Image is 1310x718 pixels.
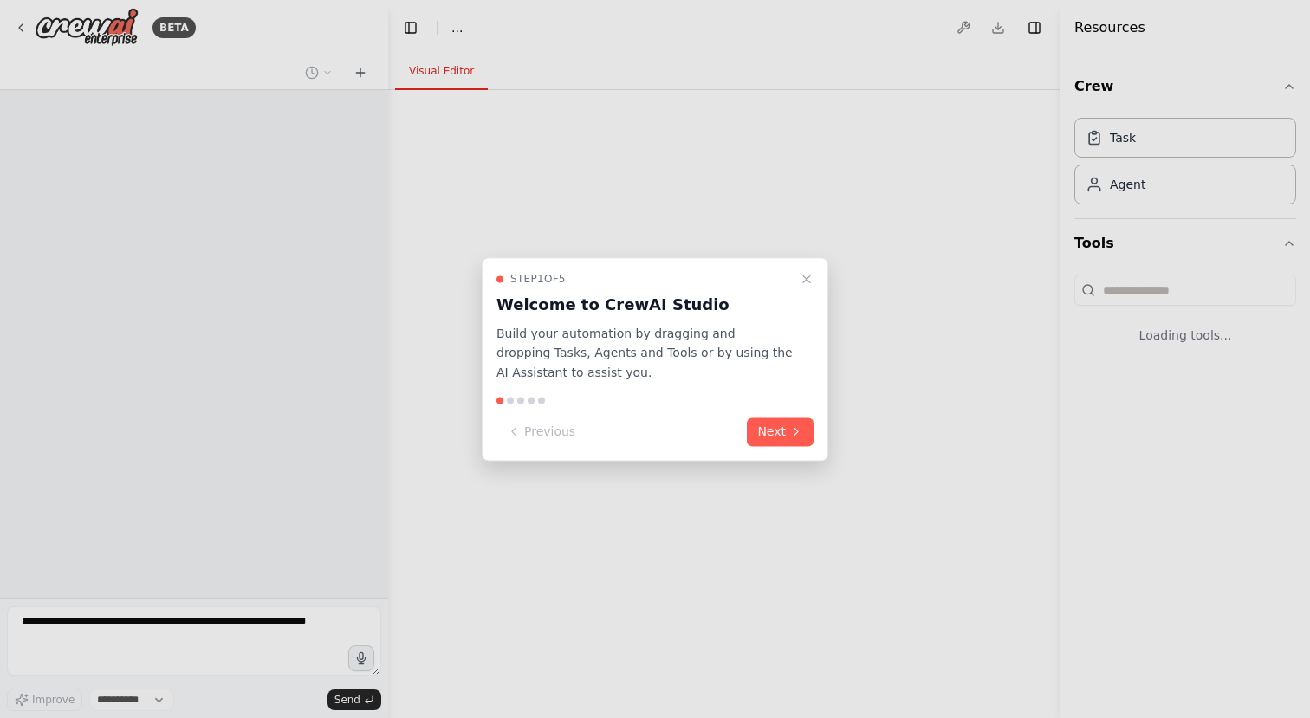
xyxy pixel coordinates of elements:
[510,272,566,286] span: Step 1 of 5
[399,16,423,40] button: Hide left sidebar
[496,324,793,383] p: Build your automation by dragging and dropping Tasks, Agents and Tools or by using the AI Assista...
[747,417,814,446] button: Next
[796,268,817,289] button: Close walkthrough
[496,417,586,446] button: Previous
[496,293,793,317] h3: Welcome to CrewAI Studio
